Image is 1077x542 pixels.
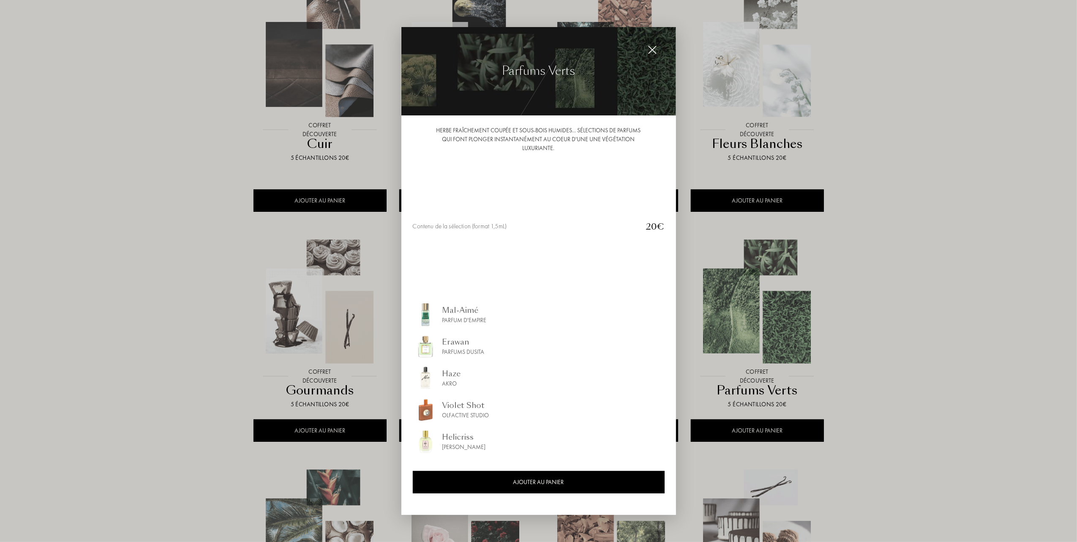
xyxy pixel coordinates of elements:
img: img_collec [401,27,676,115]
div: Akro [442,379,461,388]
div: Parfum d'Empire [442,316,487,325]
div: Erawan [442,336,485,348]
div: Herbe fraîchement coupée et sous-bois humides... Sélections de parfums qui font plonger instantan... [413,126,665,153]
div: Violet Shot [442,400,489,411]
a: img_sommelierHazeAkro [413,365,665,391]
img: img_sommelier [413,334,438,359]
img: cross_white.svg [648,45,657,55]
a: img_sommelierErawanParfums Dusita [413,334,665,359]
div: 20€ [639,220,665,233]
div: Parfums Verts [502,62,575,80]
div: Contenu de la sélection (format 1,5mL) [413,222,639,231]
div: AJOUTER AU PANIER [413,471,665,493]
img: img_sommelier [413,302,438,327]
div: Mal-Aimé [442,304,487,316]
div: Olfactive Studio [442,411,489,420]
div: Parfums Dusita [442,348,485,356]
a: img_sommelierViolet ShotOlfactive Studio [413,397,665,422]
img: img_sommelier [413,429,438,454]
div: [PERSON_NAME] [442,443,486,452]
a: img_sommelierHelicriss[PERSON_NAME] [413,429,665,454]
img: img_sommelier [413,365,438,391]
div: Helicriss [442,431,486,443]
div: Haze [442,368,461,379]
a: img_sommelierMal-AiméParfum d'Empire [413,302,665,327]
img: img_sommelier [413,397,438,422]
